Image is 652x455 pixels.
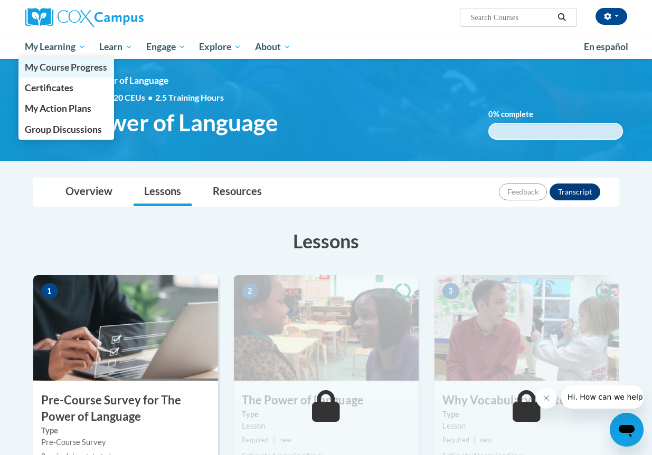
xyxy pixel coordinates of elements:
h3: Pre-Course Survey for The Power of Language [33,392,218,425]
span: My Learning [25,41,86,53]
a: Overview [55,178,123,206]
span: • [148,92,153,102]
span: En español [584,41,628,52]
a: My Course Progress [18,57,115,78]
img: Course Image [33,275,218,381]
button: Account Settings [596,8,627,25]
a: Engage [139,35,193,59]
a: Learn [92,35,139,59]
h3: Why Vocabulary Matters [434,392,619,409]
iframe: Message from company [561,385,644,409]
span: Hi. How can we help? [6,7,86,16]
button: Transcript [550,183,600,200]
img: Course Image [234,275,419,381]
div: Main menu [17,35,635,59]
button: Feedback [499,183,547,200]
span: | [273,436,275,444]
label: Type [41,425,210,437]
a: Cox Campus [25,8,215,27]
input: Search Courses [469,11,554,24]
span: 0.20 CEUs [107,92,155,103]
iframe: Close message [536,388,557,409]
span: Required [242,436,269,444]
span: 1 [41,283,58,299]
a: My Learning [18,35,93,59]
img: Course Image [434,275,619,381]
span: new [480,436,493,444]
div: Lesson [442,420,611,432]
label: Type [442,409,611,420]
span: new [279,436,292,444]
div: Pre-Course Survey [41,437,210,448]
button: Search [554,11,570,24]
span: About [255,41,291,53]
a: Resources [202,178,272,206]
h3: Lessons [33,228,619,254]
a: About [248,35,298,59]
a: En español [577,36,635,58]
span: Certificates [25,82,73,93]
h3: The Power of Language [234,392,419,409]
span: 2.5 Training Hours [155,92,224,102]
span: Engage [146,41,186,53]
a: My Action Plans [18,98,115,119]
span: My Action Plans [25,103,91,114]
a: Explore [192,35,248,59]
span: 2 [242,283,259,299]
a: Lessons [134,178,192,206]
label: Type [242,409,411,420]
a: Group Discussions [18,119,115,140]
span: 0 [488,110,493,119]
div: Lesson [242,420,411,432]
span: 3 [442,283,459,299]
span: My Course Progress [25,62,107,73]
span: | [474,436,476,444]
span: Group Discussions [25,124,102,135]
iframe: Button to launch messaging window [610,413,644,447]
span: Required [442,436,469,444]
a: Certificates [18,78,115,98]
label: % complete [488,109,549,120]
span: Learn [99,41,133,53]
span: The Power of Language [74,75,168,86]
img: Cox Campus [25,8,144,27]
span: Explore [199,41,241,53]
span: The Power of Language [37,109,278,137]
